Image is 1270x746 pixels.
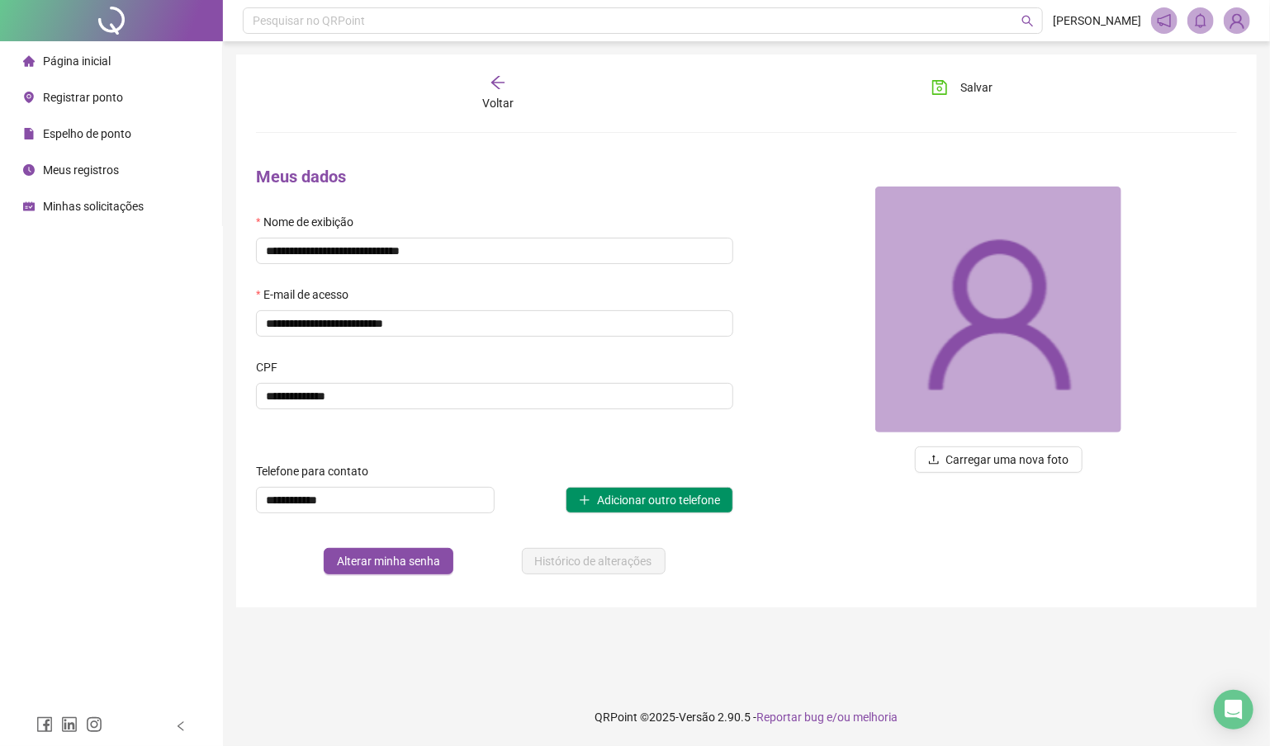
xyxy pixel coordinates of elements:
[43,200,144,213] span: Minhas solicitações
[36,716,53,733] span: facebook
[1053,12,1141,30] span: [PERSON_NAME]
[256,462,379,480] label: Telefone para contato
[256,213,364,231] label: Nome de exibição
[931,79,948,96] span: save
[43,127,131,140] span: Espelho de ponto
[928,454,940,465] span: upload
[680,711,716,724] span: Versão
[490,74,506,91] span: arrow-left
[1214,690,1253,729] div: Open Intercom Messenger
[522,548,666,574] button: Histórico de alterações
[875,186,1121,432] img: 91763
[946,451,1069,469] span: Carregar uma nova foto
[256,286,359,304] label: E-mail de acesso
[23,92,35,103] span: environment
[915,446,1083,473] button: uploadCarregar uma nova foto
[23,55,35,67] span: home
[579,494,590,506] span: plus
[223,688,1270,746] footer: QRPoint © 2025 - 2.90.5 -
[43,91,123,104] span: Registrar ponto
[1021,15,1034,27] span: search
[43,54,111,68] span: Página inicial
[43,163,119,177] span: Meus registros
[757,711,898,724] span: Reportar bug e/ou melhoria
[482,97,514,110] span: Voltar
[256,165,733,188] h4: Meus dados
[256,358,288,376] label: CPF
[1193,13,1208,28] span: bell
[175,720,187,732] span: left
[61,716,78,733] span: linkedin
[919,74,1006,101] button: Salvar
[1225,8,1249,33] img: 91763
[23,164,35,176] span: clock-circle
[324,548,453,574] button: Alterar minha senha
[961,78,993,97] span: Salvar
[337,552,440,570] span: Alterar minha senha
[86,716,102,733] span: instagram
[597,491,720,509] span: Adicionar outro telefone
[1157,13,1172,28] span: notification
[23,128,35,139] span: file
[23,201,35,212] span: schedule
[566,487,733,513] button: plusAdicionar outro telefone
